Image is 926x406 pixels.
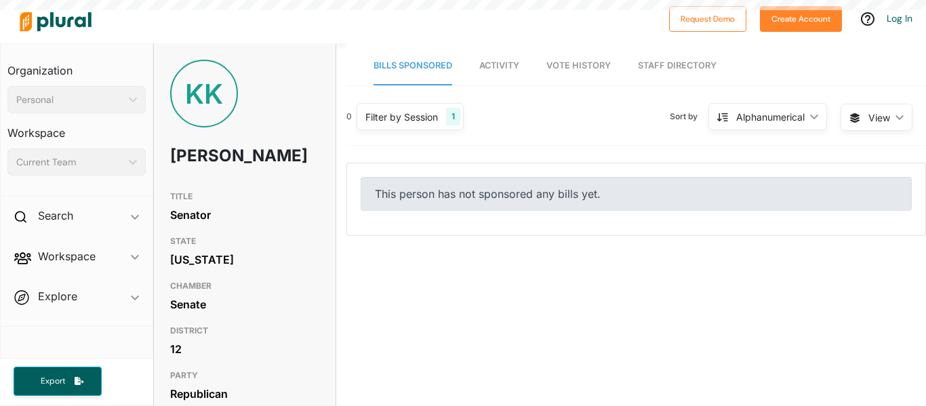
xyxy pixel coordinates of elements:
[170,278,319,294] h3: CHAMBER
[170,339,319,359] div: 12
[170,367,319,384] h3: PARTY
[479,47,519,85] a: Activity
[670,110,708,123] span: Sort by
[346,110,352,123] div: 0
[479,60,519,70] span: Activity
[170,136,260,176] h1: [PERSON_NAME]
[170,188,319,205] h3: TITLE
[760,6,842,32] button: Create Account
[374,47,452,85] a: Bills Sponsored
[760,11,842,25] a: Create Account
[170,294,319,314] div: Senate
[446,108,460,125] div: 1
[669,6,746,32] button: Request Demo
[38,208,73,223] h2: Search
[736,110,805,124] div: Alphanumerical
[7,113,146,143] h3: Workspace
[170,233,319,249] h3: STATE
[546,60,611,70] span: Vote History
[170,205,319,225] div: Senator
[7,51,146,81] h3: Organization
[546,47,611,85] a: Vote History
[374,60,452,70] span: Bills Sponsored
[170,60,238,127] div: KK
[170,384,319,404] div: Republican
[170,249,319,270] div: [US_STATE]
[170,323,319,339] h3: DISTRICT
[16,155,123,169] div: Current Team
[14,367,102,396] button: Export
[638,47,717,85] a: Staff Directory
[868,110,890,125] span: View
[365,110,438,124] div: Filter by Session
[31,375,75,387] span: Export
[887,12,912,24] a: Log In
[361,177,912,211] div: This person has not sponsored any bills yet.
[669,11,746,25] a: Request Demo
[16,93,123,107] div: Personal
